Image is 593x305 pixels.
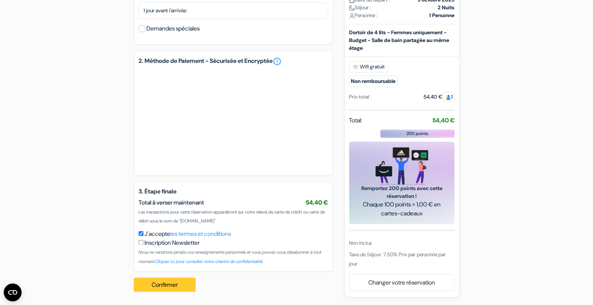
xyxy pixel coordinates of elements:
small: Non remboursable [349,76,397,87]
img: gift_card_hero_new.png [375,147,428,185]
a: Changer votre réservation [349,276,454,290]
div: 54,40 € [424,93,454,101]
small: Nous ne vendrons jamais vos renseignements personnels et vous pouvez vous désabonner à tout moment. [139,249,321,264]
span: Total: [349,116,362,125]
label: J'accepte [145,229,231,238]
span: Taxe de Séjour: 7.50% Prix par personne par jour [349,251,446,267]
strong: 2 Nuits [438,4,454,12]
img: free_wifi.svg [352,64,358,70]
h5: 2. Méthode de Paiement - Sécurisée et Encryptée [139,57,328,66]
div: Prix total : [349,93,371,101]
img: guest.svg [445,94,451,100]
div: Non inclus [349,240,454,247]
button: Confirmer [134,277,196,292]
span: Personne : [349,12,377,19]
label: Inscription Newsletter [145,238,200,247]
img: user_icon.svg [349,13,355,19]
span: 54,40 € [306,199,328,206]
a: les termes et conditions [170,230,231,238]
span: Wifi gratuit [349,61,388,73]
span: Total à verser maintenant [139,199,204,206]
iframe: Cadre de saisie sécurisé pour le paiement [146,76,321,162]
span: Chaque 100 points = 1,00 € en cartes-cadeaux [358,200,445,218]
h5: 3. Étape finale [139,188,328,195]
b: Dortoir de 4 lits - Femmes uniquement - Budget - Salle de bain partagée au même étage [349,29,449,51]
a: Cliquez ici pour consulter notre chartre de confidentialité. [155,258,263,264]
img: moon.svg [349,5,355,11]
a: error_outline [273,57,282,66]
span: 200 points [406,130,428,137]
strong: 1 Personne [429,12,454,19]
button: Ouvrir le widget CMP [4,283,22,301]
span: Les transactions pour cette réservation apparaîtront sur votre relevé de carte de crédit ou carte... [139,209,325,224]
label: Demandes spéciales [146,23,200,34]
strong: 54,40 € [432,116,454,124]
span: 1 [443,91,454,102]
span: Séjour : [349,4,371,12]
span: Remportez 200 points avec cette réservation ! [358,185,445,200]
